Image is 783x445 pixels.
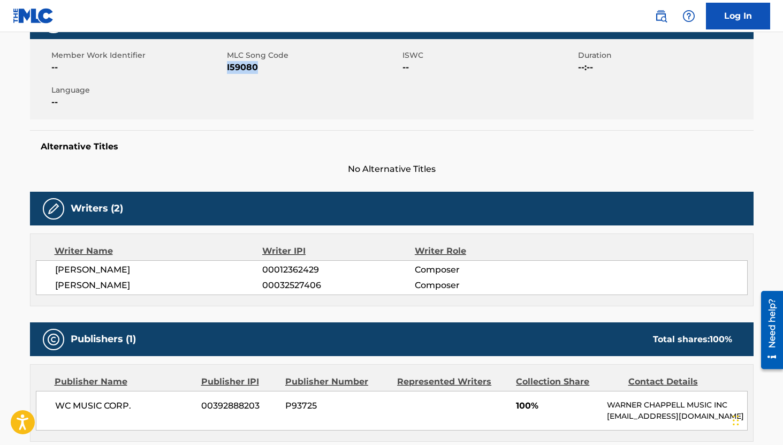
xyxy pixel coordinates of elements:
[285,399,389,412] span: P93725
[578,50,751,61] span: Duration
[55,399,194,412] span: WC MUSIC CORP.
[753,286,783,373] iframe: Resource Center
[13,8,54,24] img: MLC Logo
[227,50,400,61] span: MLC Song Code
[682,10,695,22] img: help
[607,399,747,411] p: WARNER CHAPPELL MUSIC INC
[285,375,389,388] div: Publisher Number
[402,50,575,61] span: ISWC
[201,375,277,388] div: Publisher IPI
[402,61,575,74] span: --
[262,279,414,292] span: 00032527406
[710,334,732,344] span: 100 %
[55,375,193,388] div: Publisher Name
[578,61,751,74] span: --:--
[729,394,783,445] iframe: Chat Widget
[516,375,620,388] div: Collection Share
[516,399,599,412] span: 100%
[607,411,747,422] p: [EMAIL_ADDRESS][DOMAIN_NAME]
[706,3,770,29] a: Log In
[262,245,415,258] div: Writer IPI
[650,5,672,27] a: Public Search
[733,404,739,436] div: Drag
[415,279,553,292] span: Composer
[262,263,414,276] span: 00012362429
[415,245,553,258] div: Writer Role
[55,245,263,258] div: Writer Name
[41,141,743,152] h5: Alternative Titles
[51,96,224,109] span: --
[30,163,754,176] span: No Alternative Titles
[55,279,263,292] span: [PERSON_NAME]
[415,263,553,276] span: Composer
[71,333,136,345] h5: Publishers (1)
[655,10,667,22] img: search
[201,399,277,412] span: 00392888203
[51,61,224,74] span: --
[71,202,123,215] h5: Writers (2)
[628,375,732,388] div: Contact Details
[397,375,508,388] div: Represented Writers
[51,85,224,96] span: Language
[47,333,60,346] img: Publishers
[678,5,700,27] div: Help
[47,202,60,215] img: Writers
[51,50,224,61] span: Member Work Identifier
[55,263,263,276] span: [PERSON_NAME]
[653,333,732,346] div: Total shares:
[227,61,400,74] span: I59080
